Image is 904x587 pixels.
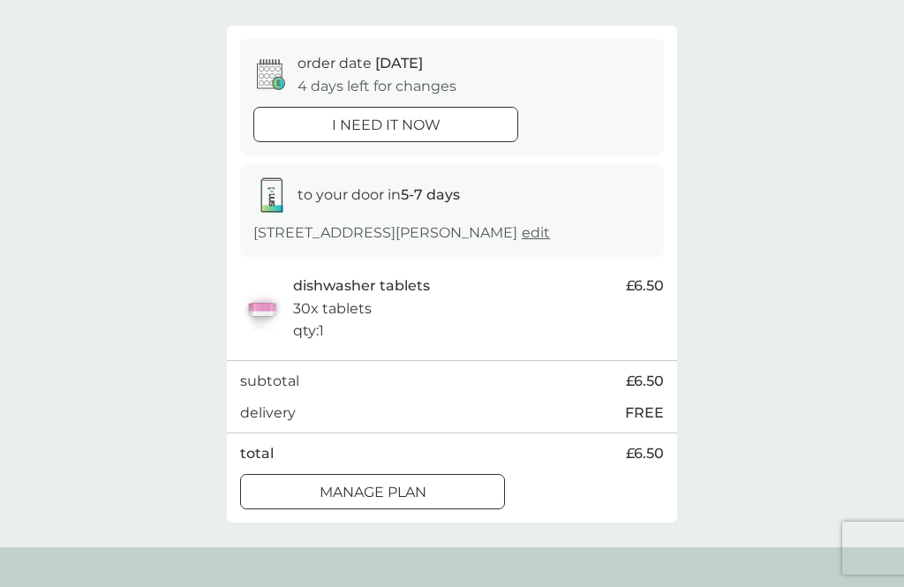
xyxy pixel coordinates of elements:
[626,370,664,393] span: £6.50
[320,481,426,504] p: Manage plan
[240,474,505,509] button: Manage plan
[240,402,296,425] p: delivery
[626,275,664,297] span: £6.50
[401,186,460,203] strong: 5-7 days
[298,52,423,75] p: order date
[522,224,550,241] a: edit
[626,442,664,465] span: £6.50
[253,222,550,245] p: [STREET_ADDRESS][PERSON_NAME]
[298,186,460,203] span: to your door in
[293,320,324,342] p: qty : 1
[298,75,456,98] p: 4 days left for changes
[240,442,274,465] p: total
[375,55,423,71] span: [DATE]
[293,297,372,320] p: 30x tablets
[240,370,299,393] p: subtotal
[625,402,664,425] p: FREE
[332,114,441,137] p: i need it now
[253,107,518,142] button: i need it now
[293,275,430,297] p: dishwasher tablets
